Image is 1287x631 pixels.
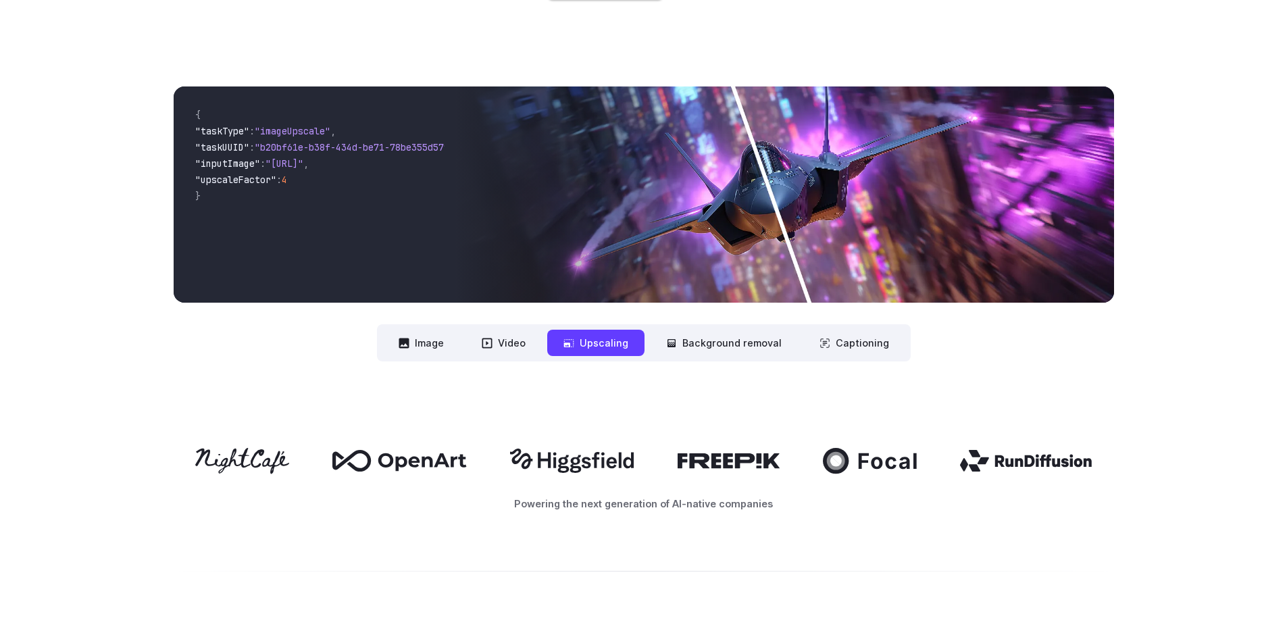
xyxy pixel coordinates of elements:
[266,157,303,170] span: "[URL]"
[255,141,460,153] span: "b20bf61e-b38f-434d-be71-78be355d5795"
[195,141,249,153] span: "taskUUID"
[382,330,460,356] button: Image
[260,157,266,170] span: :
[650,330,798,356] button: Background removal
[195,190,201,202] span: }
[174,496,1114,511] p: Powering the next generation of AI-native companies
[249,141,255,153] span: :
[455,86,1113,303] img: Futuristic stealth jet streaking through a neon-lit cityscape with glowing purple exhaust
[195,174,276,186] span: "upscaleFactor"
[195,109,201,121] span: {
[330,125,336,137] span: ,
[282,174,287,186] span: 4
[303,157,309,170] span: ,
[803,330,905,356] button: Captioning
[195,157,260,170] span: "inputImage"
[249,125,255,137] span: :
[465,330,542,356] button: Video
[276,174,282,186] span: :
[195,125,249,137] span: "taskType"
[547,330,645,356] button: Upscaling
[255,125,330,137] span: "imageUpscale"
